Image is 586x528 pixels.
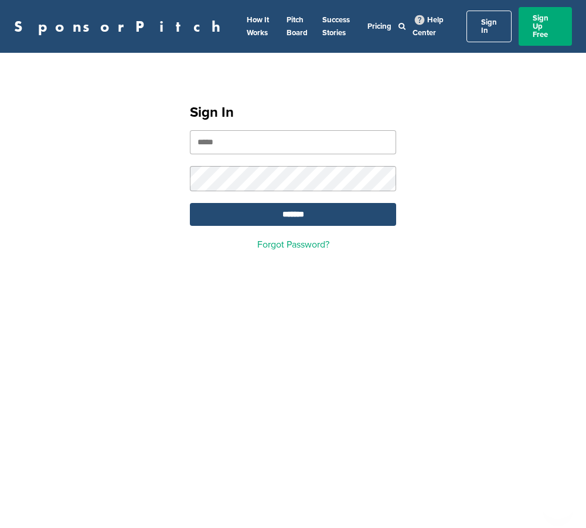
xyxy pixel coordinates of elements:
a: Forgot Password? [257,239,329,251]
a: Pricing [367,22,391,31]
h1: Sign In [190,102,396,123]
a: Pitch Board [287,15,308,38]
a: How It Works [247,15,269,38]
a: Success Stories [322,15,350,38]
a: Sign Up Free [519,7,572,46]
a: SponsorPitch [14,19,228,34]
a: Sign In [466,11,512,42]
a: Help Center [413,13,444,40]
iframe: Button to launch messaging window [539,481,577,519]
